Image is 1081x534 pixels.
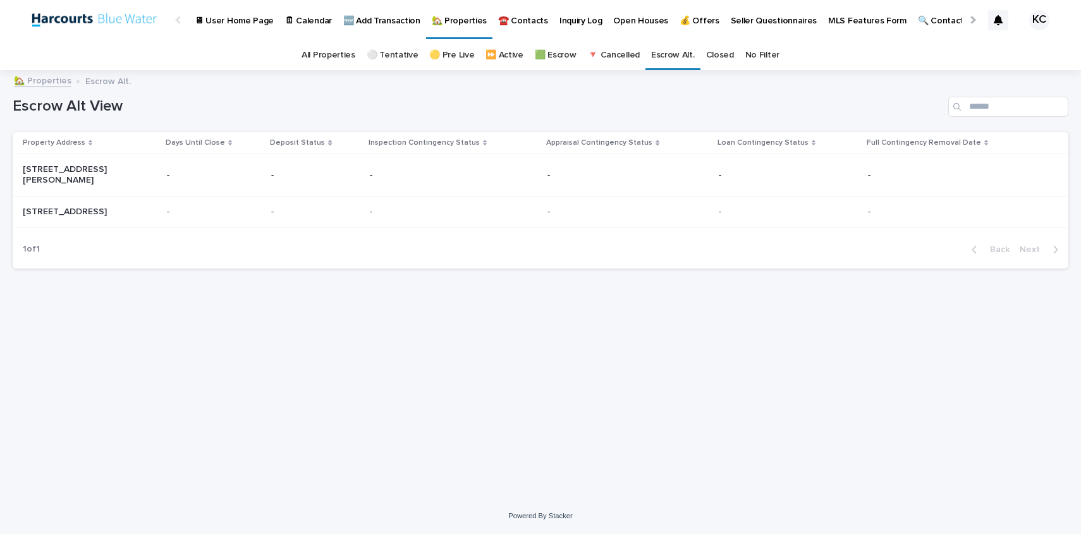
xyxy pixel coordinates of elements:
h1: Escrow Alt View [13,97,943,116]
img: tNrfT9AQRbuT9UvJ4teX [25,8,162,33]
p: - [370,170,460,181]
p: - [719,207,809,217]
p: 1 of 1 [13,234,50,265]
span: Back [982,241,1010,258]
a: ⚪️ Tentative [367,40,418,70]
p: - [370,207,460,217]
p: - [271,170,360,181]
a: 🟩 Escrow [535,40,577,70]
p: - [271,207,360,217]
input: Search [948,97,1068,117]
a: 🏡 Properties [14,73,71,87]
a: Closed [706,40,734,70]
p: - [868,207,958,217]
a: 🔻 Cancelled [587,40,640,70]
p: Days Until Close [166,136,225,150]
span: Next [1020,241,1047,258]
p: Escrow Alt. [85,73,131,87]
a: No Filter [745,40,779,70]
a: Powered By Stacker [508,512,572,519]
p: - [719,170,809,181]
a: Escrow Alt. [651,40,695,70]
p: Property Address [23,136,85,150]
p: [STREET_ADDRESS][PERSON_NAME] [23,164,113,186]
a: 🟡 Pre Live [429,40,474,70]
a: All Properties [302,40,355,70]
p: - [547,207,638,217]
p: - [167,167,172,181]
tr: [STREET_ADDRESS]-- ----- [13,196,1068,228]
tr: [STREET_ADDRESS][PERSON_NAME]-- ----- [13,154,1068,197]
p: - [167,204,172,217]
p: Loan Contingency Status [718,136,809,150]
button: Next [1015,241,1068,258]
p: - [547,170,638,181]
p: Full Contingency Removal Date [867,136,981,150]
p: [STREET_ADDRESS] [23,207,113,217]
p: Inspection Contingency Status [369,136,480,150]
div: KC [1029,10,1049,30]
a: ⏩ Active [486,40,523,70]
p: Deposit Status [270,136,325,150]
p: Appraisal Contingency Status [546,136,652,150]
button: Back [962,241,1015,258]
p: - [868,170,958,181]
